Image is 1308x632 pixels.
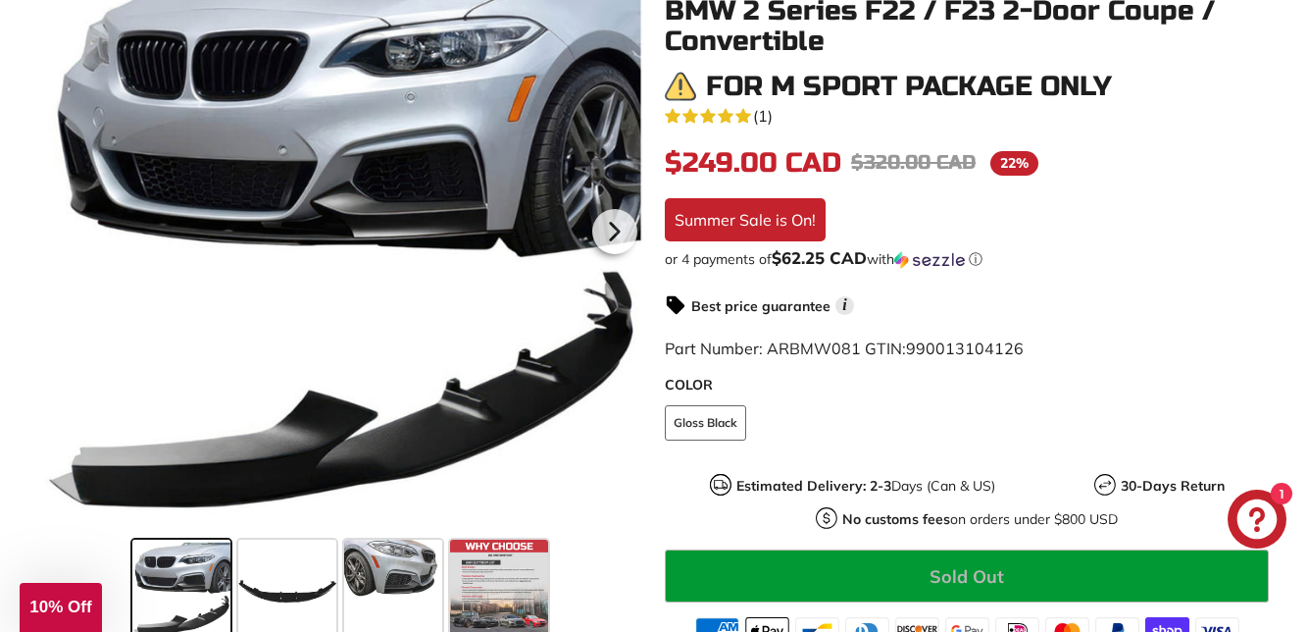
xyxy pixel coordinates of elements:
div: or 4 payments of with [665,249,1269,269]
strong: No customs fees [842,510,950,528]
span: (1) [753,104,773,128]
div: Summer Sale is On! [665,198,826,241]
span: i [835,296,854,315]
span: $62.25 CAD [772,247,867,268]
span: Part Number: ARBMW081 GTIN: [665,339,1024,358]
span: 10% Off [29,598,91,616]
div: or 4 payments of$62.25 CADwithSezzle Click to learn more about Sezzle [665,249,1269,269]
img: warning.png [665,71,696,102]
h3: For M Sport Package only [706,72,1112,102]
strong: 30-Days Return [1121,477,1225,495]
div: 10% Off [20,583,102,632]
inbox-online-store-chat: Shopify online store chat [1222,490,1292,553]
p: on orders under $800 USD [842,509,1118,530]
strong: Estimated Delivery: 2-3 [736,477,891,495]
span: Sold Out [930,565,1004,588]
a: 5.0 rating (1 votes) [665,102,1269,128]
span: 22% [990,151,1038,176]
strong: Best price guarantee [691,297,830,315]
p: Days (Can & US) [736,476,995,497]
label: COLOR [665,375,1269,395]
img: Sezzle [894,251,965,269]
span: 990013104126 [906,339,1024,358]
span: $320.00 CAD [851,150,976,175]
span: $249.00 CAD [665,146,841,180]
button: Sold Out [665,550,1269,603]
